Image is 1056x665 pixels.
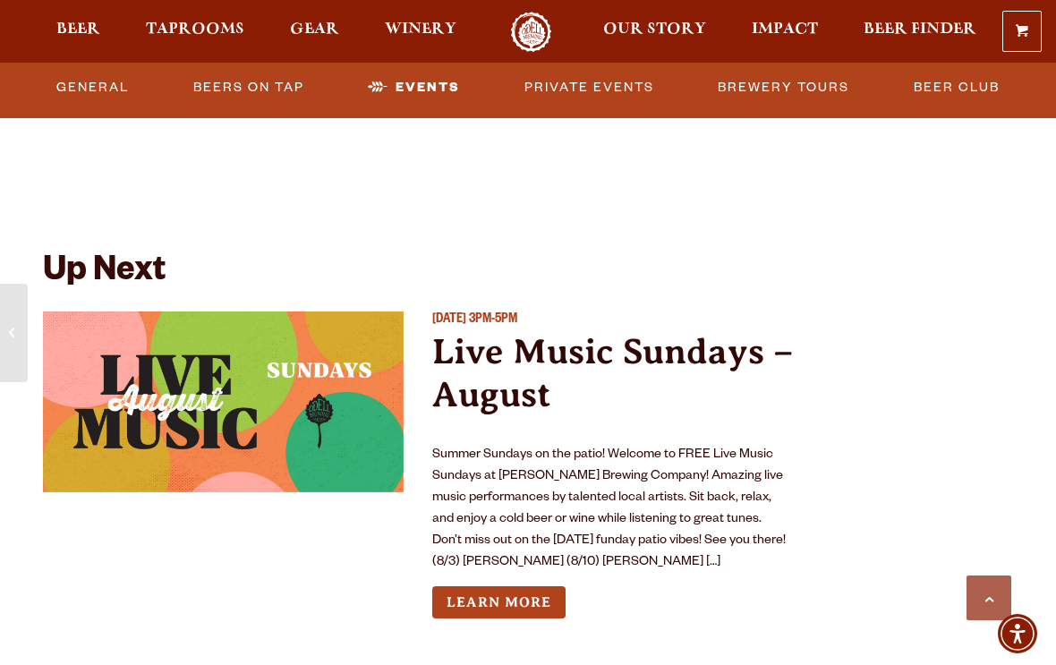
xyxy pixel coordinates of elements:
[432,445,793,574] p: Summer Sundays on the patio! Welcome to FREE Live Music Sundays at [PERSON_NAME] Brewing Company!...
[998,614,1037,653] div: Accessibility Menu
[290,22,339,37] span: Gear
[432,331,793,414] a: Live Music Sundays – August
[432,586,566,619] a: Learn more about Live Music Sundays – August
[186,67,311,108] a: Beers on Tap
[432,313,466,328] span: [DATE]
[517,67,661,108] a: Private Events
[45,12,112,52] a: Beer
[592,12,718,52] a: Our Story
[361,67,467,108] a: Events
[43,254,166,294] h2: Up Next
[134,12,256,52] a: Taprooms
[603,22,706,37] span: Our Story
[43,311,404,491] a: View event details
[864,22,976,37] span: Beer Finder
[49,67,136,108] a: General
[146,22,244,37] span: Taprooms
[967,575,1011,620] a: Scroll to top
[907,67,1007,108] a: Beer Club
[752,22,818,37] span: Impact
[56,22,100,37] span: Beer
[469,313,517,328] span: 3PM-5PM
[711,67,856,108] a: Brewery Tours
[740,12,830,52] a: Impact
[498,12,565,52] a: Odell Home
[373,12,468,52] a: Winery
[852,12,988,52] a: Beer Finder
[385,22,456,37] span: Winery
[278,12,351,52] a: Gear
